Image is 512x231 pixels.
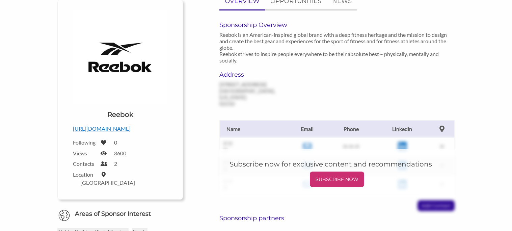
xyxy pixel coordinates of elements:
[313,174,361,184] p: SUBSCRIBE NOW
[73,150,97,156] label: Views
[219,21,455,29] h6: Sponsorship Overview
[80,179,135,186] label: [GEOGRAPHIC_DATA]
[114,150,126,156] label: 3600
[219,214,455,222] h6: Sponsorship partners
[114,160,117,167] label: 2
[52,210,188,218] h6: Areas of Sponsor Interest
[73,124,167,133] p: [URL][DOMAIN_NAME]
[73,160,97,167] label: Contacts
[219,71,291,78] h6: Address
[375,120,430,137] th: Linkedin
[230,159,444,169] h5: Subscribe now for exclusive content and recommendations
[230,172,444,187] a: SUBSCRIBE NOW
[107,110,133,119] h1: Reebok
[73,171,97,178] label: Location
[58,210,70,221] img: Globe Icon
[287,120,327,137] th: Email
[219,120,287,137] th: Name
[73,139,97,146] label: Following
[73,10,167,105] img: Reebok Logo
[327,120,375,137] th: Phone
[219,31,455,63] p: Reebok is an American-inspired global brand with a deep fitness heritage and the mission to desig...
[114,139,117,146] label: 0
